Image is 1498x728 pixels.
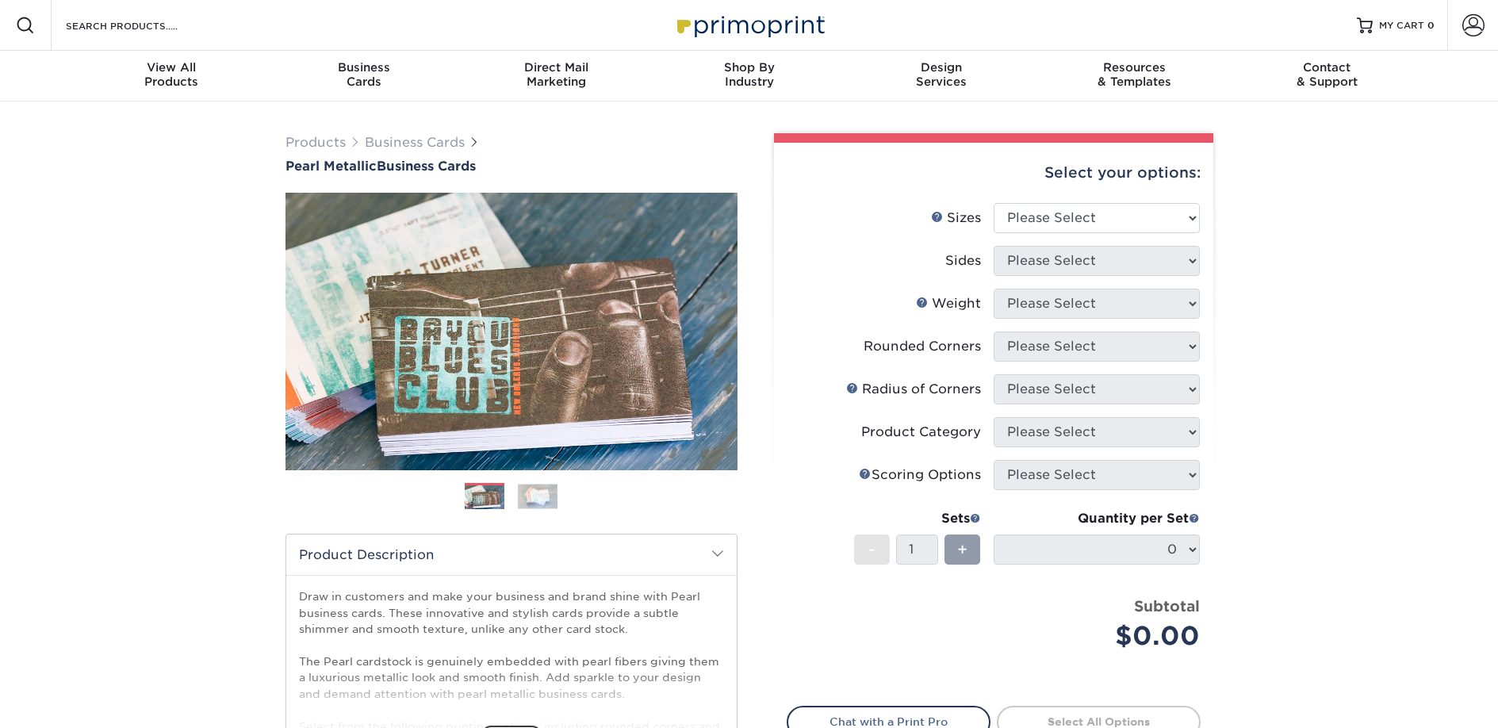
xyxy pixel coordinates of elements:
div: Product Category [861,423,981,442]
div: Services [845,60,1038,89]
div: $0.00 [1006,617,1200,655]
span: Direct Mail [460,60,653,75]
a: View AllProducts [75,51,268,102]
div: Radius of Corners [846,380,981,399]
img: Pearl Metallic 01 [285,105,738,557]
div: & Templates [1038,60,1231,89]
span: 0 [1427,20,1435,31]
div: Sizes [931,209,981,228]
a: Contact& Support [1231,51,1423,102]
strong: Subtotal [1134,597,1200,615]
div: Weight [916,294,981,313]
div: Quantity per Set [994,509,1200,528]
img: Primoprint [670,8,829,42]
span: Pearl Metallic [285,159,377,174]
span: View All [75,60,268,75]
span: Contact [1231,60,1423,75]
a: Pearl MetallicBusiness Cards [285,159,738,174]
a: Products [285,135,346,150]
div: & Support [1231,60,1423,89]
span: + [957,538,967,561]
span: MY CART [1379,19,1424,33]
a: Resources& Templates [1038,51,1231,102]
div: Sets [854,509,981,528]
img: Business Cards 02 [518,484,557,508]
a: BusinessCards [267,51,460,102]
span: Business [267,60,460,75]
span: - [868,538,875,561]
div: Industry [653,60,845,89]
div: Marketing [460,60,653,89]
input: SEARCH PRODUCTS..... [64,16,219,35]
h2: Product Description [286,535,737,575]
div: Select your options: [787,143,1201,203]
a: Business Cards [365,135,465,150]
img: Business Cards 01 [465,477,504,517]
div: Products [75,60,268,89]
a: Shop ByIndustry [653,51,845,102]
a: Direct MailMarketing [460,51,653,102]
span: Resources [1038,60,1231,75]
span: Design [845,60,1038,75]
div: Scoring Options [859,466,981,485]
div: Cards [267,60,460,89]
span: Shop By [653,60,845,75]
a: DesignServices [845,51,1038,102]
h1: Business Cards [285,159,738,174]
div: Sides [945,251,981,270]
div: Rounded Corners [864,337,981,356]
